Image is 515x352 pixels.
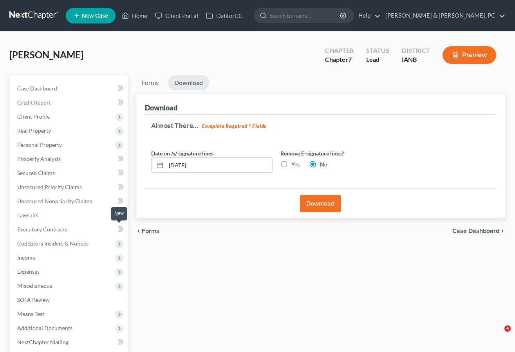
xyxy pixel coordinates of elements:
[11,194,128,208] a: Unsecured Nonpriority Claims
[17,155,61,162] span: Property Analysis
[325,46,354,55] div: Chapter
[17,268,40,275] span: Expenses
[151,121,490,130] h5: Almost There...
[11,81,128,96] a: Case Dashboard
[11,208,128,222] a: Lawsuits
[136,75,165,90] a: Forms
[17,170,55,176] span: Secured Claims
[136,228,170,234] button: chevron_left Forms
[11,222,128,236] a: Executory Contracts
[9,49,83,60] span: [PERSON_NAME]
[452,228,499,234] span: Case Dashboard
[202,9,246,23] a: DebtorCC
[17,141,62,148] span: Personal Property
[381,9,505,23] a: [PERSON_NAME] & [PERSON_NAME], PC
[17,198,92,204] span: Unsecured Nonpriority Claims
[11,96,128,110] a: Credit Report
[488,325,507,344] iframe: Intercom live chat
[11,166,128,180] a: Secured Claims
[325,55,354,64] div: Chapter
[111,207,127,220] div: New
[151,149,213,157] label: Date on /s/ signature lines
[443,46,496,64] button: Preview
[17,240,89,247] span: Codebtors Insiders & Notices
[17,127,51,134] span: Real Property
[17,254,35,261] span: Income
[366,46,389,55] div: Status
[402,55,430,64] div: IANB
[17,282,52,289] span: Miscellaneous
[17,184,82,190] span: Unsecured Priority Claims
[82,13,108,19] span: New Case
[17,296,50,303] span: SOFA Review
[11,293,128,307] a: SOFA Review
[17,310,44,317] span: Means Test
[320,161,327,168] label: No
[11,335,128,349] a: NextChapter Mailing
[118,9,151,23] a: Home
[17,339,69,345] span: NextChapter Mailing
[17,85,57,92] span: Case Dashboard
[300,195,341,212] button: Download
[168,75,209,90] a: Download
[291,161,300,168] label: Yes
[202,123,266,129] strong: Complete Required * Fields
[348,56,352,63] span: 7
[402,46,430,55] div: District
[142,228,159,234] span: Forms
[17,113,50,120] span: Client Profile
[145,103,177,112] div: Download
[136,228,142,234] i: chevron_left
[166,158,272,173] input: MM/DD/YYYY
[11,152,128,166] a: Property Analysis
[504,325,511,332] span: 4
[366,55,389,64] div: Lead
[280,149,402,157] label: Remove E-signature lines?
[17,99,51,106] span: Credit Report
[17,325,72,331] span: Additional Documents
[452,228,506,234] a: Case Dashboard chevron_right
[499,228,506,234] i: chevron_right
[269,8,341,23] input: Search by name...
[354,9,381,23] a: Help
[17,212,38,218] span: Lawsuits
[151,9,202,23] a: Client Portal
[17,226,67,233] span: Executory Contracts
[11,180,128,194] a: Unsecured Priority Claims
